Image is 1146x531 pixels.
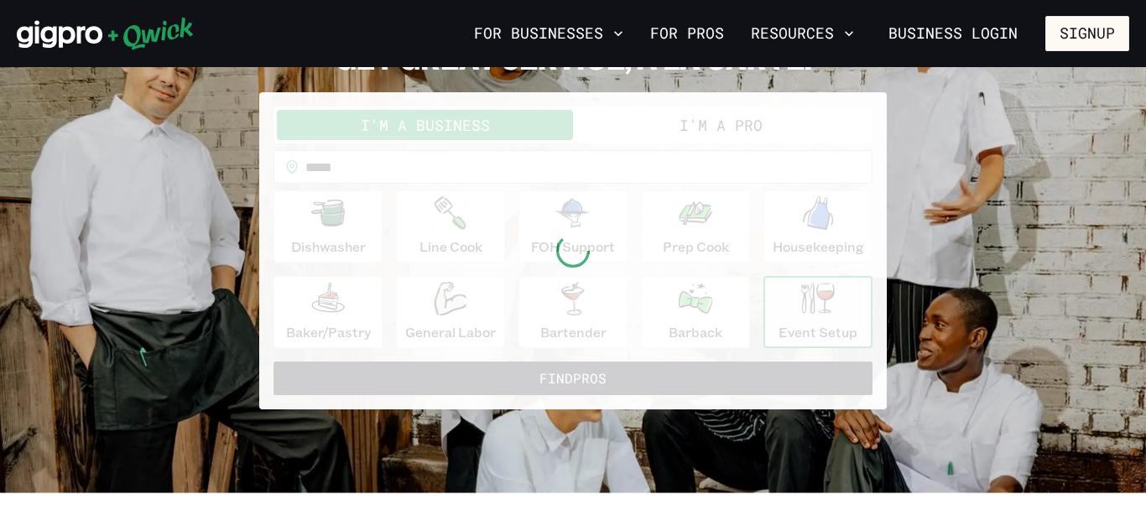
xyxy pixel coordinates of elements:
[467,19,630,48] button: For Businesses
[874,16,1032,51] a: Business Login
[259,42,887,75] h2: GET GREAT SERVICE, A LA CARTE.
[643,19,731,48] a: For Pros
[744,19,861,48] button: Resources
[1045,16,1129,51] button: Signup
